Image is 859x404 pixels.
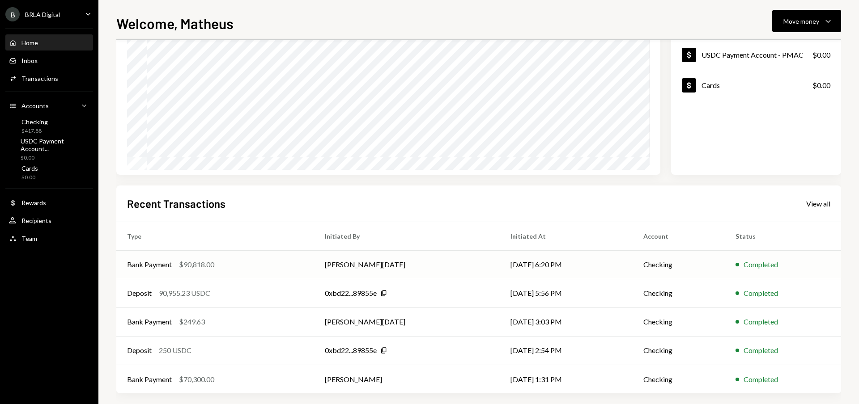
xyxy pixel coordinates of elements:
a: Transactions [5,70,93,86]
button: Move money [772,10,841,32]
td: Checking [633,279,725,307]
div: $0.00 [21,174,38,181]
td: [DATE] 2:54 PM [500,336,633,365]
th: Initiated By [314,222,500,250]
td: [PERSON_NAME] [314,365,500,393]
div: Accounts [21,102,49,109]
a: Cards$0.00 [5,162,93,183]
td: Checking [633,365,725,393]
div: Bank Payment [127,374,172,385]
div: Home [21,39,38,46]
div: $70,300.00 [179,374,214,385]
div: 90,955.23 USDC [159,288,210,299]
a: USDC Payment Account - PMAC$0.00 [671,40,841,70]
td: Checking [633,307,725,336]
a: Rewards [5,194,93,210]
h1: Welcome, Matheus [116,14,234,32]
div: Transactions [21,75,58,82]
div: B [5,7,20,21]
div: Deposit [127,288,152,299]
div: USDC Payment Account... [21,137,89,152]
div: Bank Payment [127,316,172,327]
div: Completed [744,259,778,270]
td: [DATE] 5:56 PM [500,279,633,307]
div: Completed [744,374,778,385]
div: USDC Payment Account - PMAC [702,50,804,59]
td: Checking [633,250,725,279]
div: Completed [744,316,778,327]
div: Completed [744,345,778,356]
td: [DATE] 3:03 PM [500,307,633,336]
th: Type [116,222,314,250]
div: $417.88 [21,127,48,135]
td: [PERSON_NAME][DATE] [314,250,500,279]
div: Checking [21,118,48,126]
a: USDC Payment Account...$0.00 [5,139,93,160]
div: Rewards [21,199,46,206]
th: Initiated At [500,222,633,250]
div: Completed [744,288,778,299]
div: 0xbd22...89855e [325,345,377,356]
div: Deposit [127,345,152,356]
div: Move money [783,17,819,26]
a: Recipients [5,212,93,228]
a: Checking$417.88 [5,115,93,137]
div: $0.00 [21,154,89,162]
h2: Recent Transactions [127,196,225,211]
div: $249.63 [179,316,205,327]
div: 250 USDC [159,345,191,356]
th: Status [725,222,841,250]
div: Inbox [21,57,38,64]
div: $0.00 [812,50,830,60]
a: Inbox [5,52,93,68]
td: [DATE] 6:20 PM [500,250,633,279]
td: [DATE] 1:31 PM [500,365,633,393]
div: $0.00 [812,80,830,91]
a: Home [5,34,93,50]
div: Cards [702,81,720,89]
div: Bank Payment [127,259,172,270]
td: Checking [633,336,725,365]
a: Accounts [5,97,93,114]
div: Recipients [21,217,51,224]
div: BRLA Digital [25,11,60,18]
a: Team [5,230,93,246]
a: Cards$0.00 [671,70,841,100]
th: Account [633,222,725,250]
div: $90,818.00 [179,259,214,270]
div: 0xbd22...89855e [325,288,377,299]
div: Cards [21,164,38,172]
td: [PERSON_NAME][DATE] [314,307,500,336]
div: Team [21,235,37,242]
a: View all [806,198,830,208]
